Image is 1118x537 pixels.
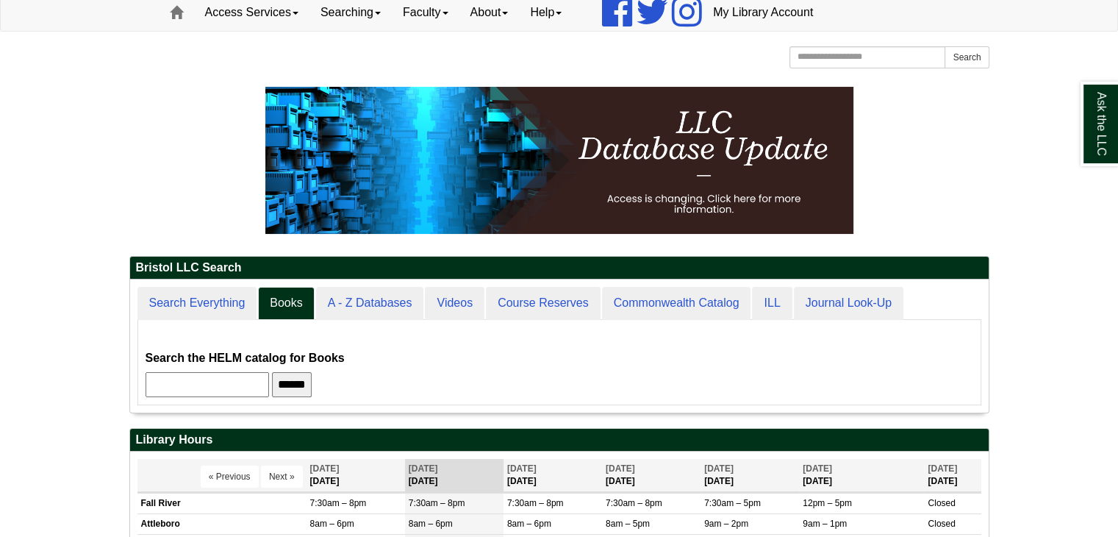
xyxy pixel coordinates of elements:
span: [DATE] [310,463,340,474]
label: Search the HELM catalog for Books [146,348,345,369]
a: Journal Look-Up [794,287,903,320]
span: 12pm – 5pm [803,498,852,508]
th: [DATE] [405,459,504,492]
div: Books [146,327,973,397]
th: [DATE] [799,459,924,492]
span: [DATE] [928,463,957,474]
span: 8am – 6pm [409,519,453,529]
th: [DATE] [700,459,799,492]
a: A - Z Databases [316,287,424,320]
span: 9am – 2pm [704,519,748,529]
span: [DATE] [704,463,734,474]
th: [DATE] [307,459,405,492]
span: [DATE] [507,463,537,474]
span: Closed [928,519,955,529]
a: Search Everything [137,287,257,320]
span: 8am – 6pm [507,519,551,529]
th: [DATE] [924,459,981,492]
img: HTML tutorial [265,87,853,234]
button: Search [945,46,989,68]
span: 7:30am – 5pm [704,498,761,508]
td: Fall River [137,494,307,514]
button: « Previous [201,466,259,488]
span: 8am – 6pm [310,519,354,529]
h2: Bristol LLC Search [130,257,989,280]
span: [DATE] [606,463,635,474]
a: ILL [752,287,792,320]
a: Commonwealth Catalog [602,287,751,320]
td: Attleboro [137,514,307,535]
span: 7:30am – 8pm [310,498,367,508]
th: [DATE] [602,459,700,492]
a: Videos [425,287,484,320]
span: 7:30am – 8pm [507,498,564,508]
h2: Library Hours [130,429,989,452]
span: 7:30am – 8pm [409,498,465,508]
span: Closed [928,498,955,508]
button: Next » [261,466,303,488]
span: [DATE] [803,463,832,474]
span: 8am – 5pm [606,519,650,529]
a: Books [258,287,314,320]
span: 7:30am – 8pm [606,498,662,508]
th: [DATE] [504,459,602,492]
span: 9am – 1pm [803,519,847,529]
a: Course Reserves [486,287,601,320]
span: [DATE] [409,463,438,474]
